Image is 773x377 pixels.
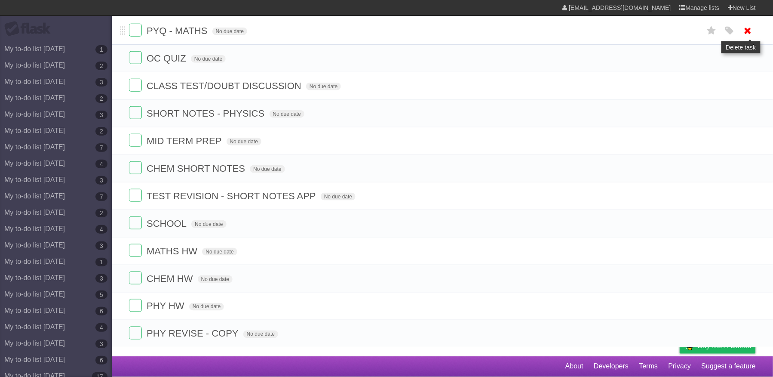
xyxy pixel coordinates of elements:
[191,55,226,63] span: No due date
[147,25,209,36] span: PYQ - MATHS
[198,275,233,283] span: No due date
[243,331,278,338] span: No due date
[95,356,107,365] b: 6
[95,323,107,332] b: 4
[147,273,195,284] span: CHEM HW
[129,51,142,64] label: Done
[212,28,247,35] span: No due date
[95,127,107,136] b: 2
[95,241,107,250] b: 3
[95,307,107,315] b: 6
[129,79,142,92] label: Done
[129,299,142,312] label: Done
[270,110,304,118] span: No due date
[95,94,107,103] b: 2
[95,340,107,348] b: 3
[129,24,142,37] label: Done
[189,303,224,311] span: No due date
[147,163,247,174] span: CHEM SHORT NOTES
[147,301,187,312] span: PHY HW
[95,192,107,201] b: 7
[147,108,267,119] span: SHORT NOTES - PHYSICS
[147,191,318,201] span: TEST REVISION - SHORT NOTES APP
[95,225,107,234] b: 4
[129,272,142,284] label: Done
[147,246,199,256] span: MATHS HW
[95,78,107,87] b: 3
[95,290,107,299] b: 5
[306,83,341,90] span: No due date
[703,24,720,38] label: Star task
[147,136,224,146] span: MID TERM PREP
[95,111,107,119] b: 3
[129,106,142,119] label: Done
[702,358,756,375] a: Suggest a feature
[639,358,658,375] a: Terms
[321,193,356,201] span: No due date
[129,327,142,340] label: Done
[129,134,142,147] label: Done
[95,209,107,217] b: 2
[95,45,107,54] b: 1
[95,143,107,152] b: 7
[129,161,142,174] label: Done
[227,138,261,145] span: No due date
[95,160,107,168] b: 4
[698,338,752,353] span: Buy me a coffee
[129,216,142,229] label: Done
[4,21,56,37] div: Flask
[95,274,107,283] b: 3
[669,358,691,375] a: Privacy
[147,80,304,91] span: CLASS TEST/DOUBT DISCUSSION
[95,258,107,266] b: 1
[129,244,142,257] label: Done
[594,358,629,375] a: Developers
[202,248,237,256] span: No due date
[147,218,189,229] span: SCHOOL
[565,358,583,375] a: About
[147,328,241,339] span: PHY REVISE - COPY
[191,220,226,228] span: No due date
[129,189,142,202] label: Done
[95,62,107,70] b: 2
[95,176,107,185] b: 3
[147,53,188,64] span: OC QUIZ
[250,165,285,173] span: No due date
